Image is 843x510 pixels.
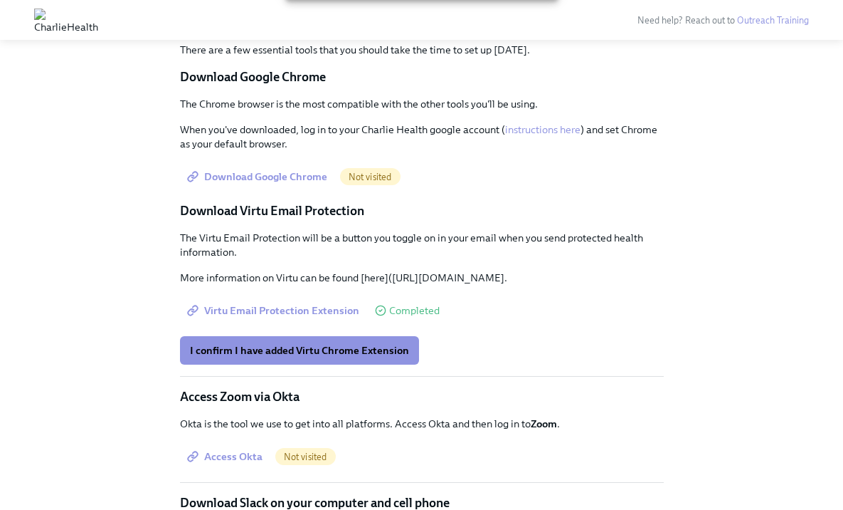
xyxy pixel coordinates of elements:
p: Access Zoom via Okta [180,388,664,405]
p: When you've downloaded, log in to your Charlie Health google account ( ) and set Chrome as your d... [180,123,664,151]
span: I confirm I have added Virtu Chrome Extension [190,343,409,358]
span: Not visited [275,452,336,462]
p: The Chrome browser is the most compatible with the other tools you'll be using. [180,97,664,111]
span: Not visited [340,172,401,182]
a: Access Okta [180,442,272,471]
a: Download Google Chrome [180,162,337,191]
a: instructions here [505,123,580,136]
button: I confirm I have added Virtu Chrome Extension [180,336,419,365]
p: Okta is the tool we use to get into all platforms. Access Okta and then log in to . [180,417,664,431]
p: Download Virtu Email Protection [180,202,664,219]
span: Virtu Email Protection Extension [190,303,359,318]
span: Completed [389,306,440,316]
p: There are a few essential tools that you should take the time to set up [DATE]. [180,43,664,57]
a: Outreach Training [737,15,809,26]
img: CharlieHealth [34,9,98,31]
strong: Zoom [531,417,557,430]
span: Need help? Reach out to [637,15,809,26]
a: Virtu Email Protection Extension [180,296,369,325]
span: Download Google Chrome [190,170,327,184]
p: More information on Virtu can be found [here]([URL][DOMAIN_NAME]. [180,271,664,285]
p: Download Google Chrome [180,68,664,85]
span: Access Okta [190,449,263,464]
p: The Virtu Email Protection will be a button you toggle on in your email when you send protected h... [180,231,664,259]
